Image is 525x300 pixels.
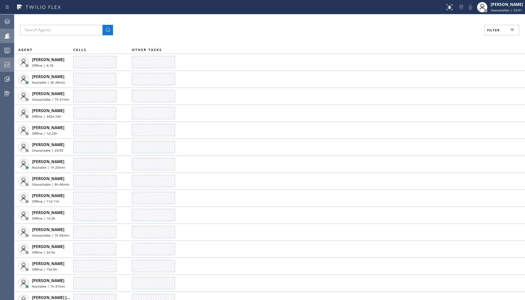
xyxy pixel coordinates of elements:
[484,25,519,35] button: Filter
[32,165,65,170] span: Available | 1h 20min
[32,278,64,283] span: [PERSON_NAME]
[32,142,64,147] span: [PERSON_NAME]
[32,227,64,232] span: [PERSON_NAME]
[32,210,64,215] span: [PERSON_NAME]
[32,182,69,187] span: Unavailable | 8h 46min
[487,28,500,32] span: Filter
[32,159,64,164] span: [PERSON_NAME]
[32,261,64,266] span: [PERSON_NAME]
[32,80,65,85] span: Available | 3h 28min
[32,199,59,204] span: Offline | 11d 11h
[32,193,64,198] span: [PERSON_NAME]
[32,131,57,136] span: Offline | 1d 23h
[32,216,55,221] span: Offline | 1d 2h
[491,8,522,12] span: Unavailable | 23:01
[32,244,64,249] span: [PERSON_NAME]
[32,250,55,255] span: Offline | 3d 5h
[32,176,64,181] span: [PERSON_NAME]
[32,233,69,238] span: Unavailable | 7h 56min
[32,74,64,79] span: [PERSON_NAME]
[20,25,103,35] input: Search Agents
[18,47,33,52] span: AGENT
[73,47,87,52] span: CALLS
[32,57,64,62] span: [PERSON_NAME]
[32,114,61,119] span: Offline | 342d 23h
[32,63,53,68] span: Offline | 4:18
[32,284,65,289] span: Available | 1h 37min
[32,125,64,130] span: [PERSON_NAME]
[32,267,57,272] span: Offline | 15d 6h
[32,108,64,113] span: [PERSON_NAME]
[491,2,523,7] div: [PERSON_NAME]
[32,97,69,102] span: Unavailable | 7h 31min
[32,148,63,153] span: Unavailable | 23:00
[466,3,475,12] button: Mute
[32,91,64,96] span: [PERSON_NAME]
[132,47,162,52] span: OTHER TASKS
